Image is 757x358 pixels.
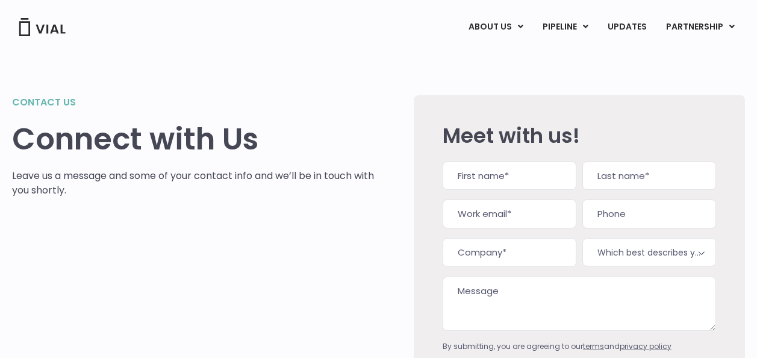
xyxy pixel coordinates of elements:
span: Which best describes you?* [582,238,716,266]
a: PIPELINEMenu Toggle [533,17,597,37]
input: Phone [582,199,716,228]
a: terms [583,341,604,351]
a: PARTNERSHIPMenu Toggle [656,17,744,37]
input: Work email* [443,199,576,228]
h1: Connect with Us [12,122,378,157]
img: Vial Logo [18,18,66,36]
input: Last name* [582,162,716,190]
a: UPDATES [598,17,656,37]
h2: Meet with us! [443,124,716,147]
p: Leave us a message and some of your contact info and we’ll be in touch with you shortly. [12,169,378,198]
a: ABOUT USMenu Toggle [459,17,532,37]
input: First name* [443,162,576,190]
input: Company* [443,238,576,267]
a: privacy policy [620,341,671,351]
div: By submitting, you are agreeing to our and [443,341,716,352]
h2: Contact us [12,95,378,110]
